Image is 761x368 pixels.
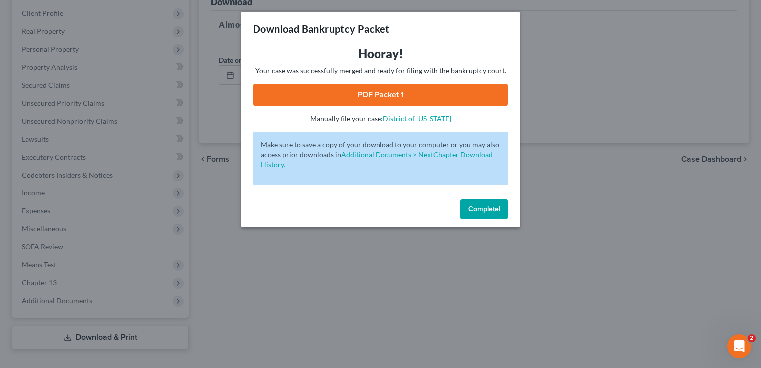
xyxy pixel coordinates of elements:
[253,22,389,36] h3: Download Bankruptcy Packet
[261,150,493,169] a: Additional Documents > NextChapter Download History.
[727,334,751,358] iframe: Intercom live chat
[253,66,508,76] p: Your case was successfully merged and ready for filing with the bankruptcy court.
[460,199,508,219] button: Complete!
[253,84,508,106] a: PDF Packet 1
[748,334,756,342] span: 2
[468,205,500,213] span: Complete!
[253,114,508,124] p: Manually file your case:
[383,114,451,123] a: District of [US_STATE]
[261,140,500,170] p: Make sure to save a copy of your download to your computer or you may also access prior downloads in
[253,46,508,62] h3: Hooray!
